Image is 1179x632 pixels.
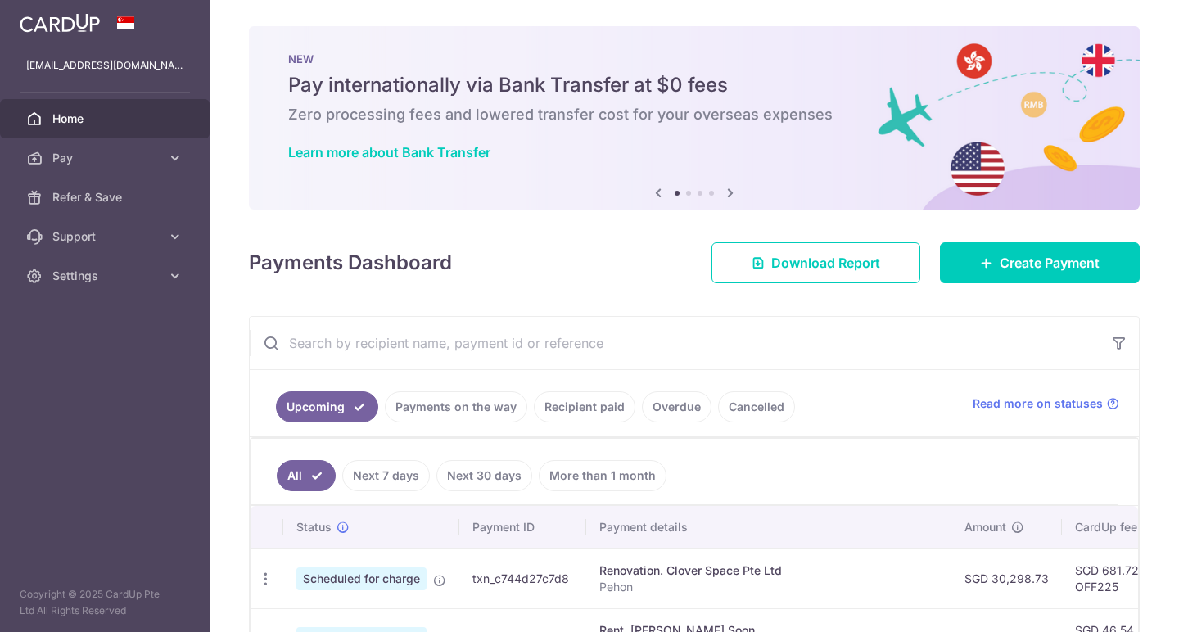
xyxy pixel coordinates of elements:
span: Settings [52,268,160,284]
a: Learn more about Bank Transfer [288,144,490,160]
img: Bank transfer banner [249,26,1140,210]
td: SGD 30,298.73 [951,548,1062,608]
span: Home [52,111,160,127]
span: Status [296,519,332,535]
h5: Pay internationally via Bank Transfer at $0 fees [288,72,1100,98]
span: Support [52,228,160,245]
span: Amount [964,519,1006,535]
a: All [277,460,336,491]
img: CardUp [20,13,100,33]
p: Pehon [599,579,938,595]
a: Read more on statuses [973,395,1119,412]
div: Renovation. Clover Space Pte Ltd [599,562,938,579]
td: SGD 681.72 OFF225 [1062,548,1168,608]
a: More than 1 month [539,460,666,491]
span: Refer & Save [52,189,160,205]
a: Overdue [642,391,711,422]
a: Recipient paid [534,391,635,422]
a: Payments on the way [385,391,527,422]
p: [EMAIL_ADDRESS][DOMAIN_NAME] [26,57,183,74]
th: Payment details [586,506,951,548]
a: Upcoming [276,391,378,422]
a: Download Report [711,242,920,283]
th: Payment ID [459,506,586,548]
h4: Payments Dashboard [249,248,452,278]
p: NEW [288,52,1100,65]
span: Create Payment [1000,253,1100,273]
span: Read more on statuses [973,395,1103,412]
td: txn_c744d27c7d8 [459,548,586,608]
span: CardUp fee [1075,519,1137,535]
h6: Zero processing fees and lowered transfer cost for your overseas expenses [288,105,1100,124]
a: Next 7 days [342,460,430,491]
input: Search by recipient name, payment id or reference [250,317,1100,369]
span: Scheduled for charge [296,567,427,590]
span: Pay [52,150,160,166]
a: Cancelled [718,391,795,422]
a: Create Payment [940,242,1140,283]
span: Download Report [771,253,880,273]
a: Next 30 days [436,460,532,491]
